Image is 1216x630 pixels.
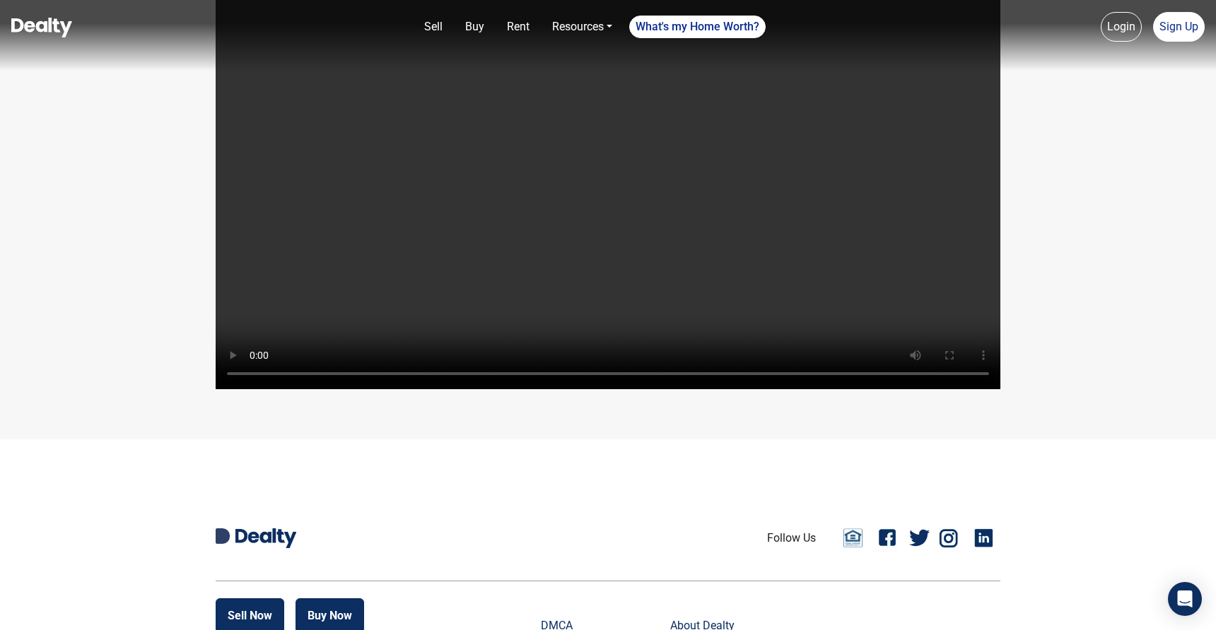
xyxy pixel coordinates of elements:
[629,16,766,38] a: What's my Home Worth?
[838,528,867,549] a: Email
[972,524,1000,552] a: Linkedin
[874,524,902,552] a: Facebook
[1153,12,1205,42] a: Sign Up
[546,13,618,41] a: Resources
[937,524,965,552] a: Instagram
[7,588,49,630] iframe: BigID CMP Widget
[216,528,230,544] img: Dealty D
[235,528,296,548] img: Dealty
[460,13,490,41] a: Buy
[1168,582,1202,616] div: Open Intercom Messenger
[419,13,448,41] a: Sell
[909,524,930,552] a: Twitter
[1101,12,1142,42] a: Login
[767,530,816,547] li: Follow Us
[501,13,535,41] a: Rent
[11,18,72,37] img: Dealty - Buy, Sell & Rent Homes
